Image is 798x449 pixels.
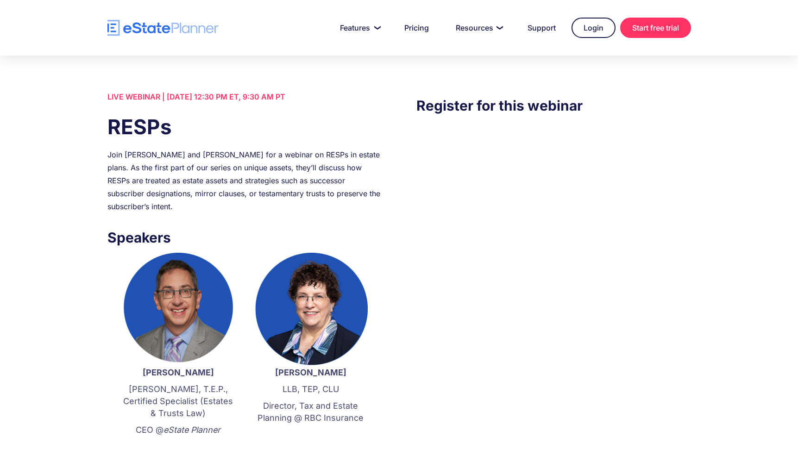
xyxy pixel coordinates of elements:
h3: Speakers [107,227,382,248]
div: LIVE WEBINAR | [DATE] 12:30 PM ET, 9:30 AM PT [107,90,382,103]
div: Join [PERSON_NAME] and [PERSON_NAME] for a webinar on RESPs in estate plans. As the first part of... [107,148,382,213]
a: Support [516,19,567,37]
a: Resources [445,19,512,37]
a: Login [572,18,616,38]
h3: Register for this webinar [416,95,691,116]
p: CEO @ [121,424,235,436]
p: Director, Tax and Estate Planning @ RBC Insurance [254,400,368,424]
iframe: Form 0 [416,135,691,204]
em: eState Planner [163,425,220,435]
p: [PERSON_NAME], T.E.P., Certified Specialist (Estates & Trusts Law) [121,383,235,419]
a: Features [329,19,389,37]
p: LLB, TEP, CLU [254,383,368,395]
strong: [PERSON_NAME] [143,368,214,377]
p: ‍ [254,429,368,441]
a: home [107,20,219,36]
h1: RESPs [107,112,382,141]
a: Pricing [393,19,440,37]
strong: [PERSON_NAME] [275,368,346,377]
a: Start free trial [620,18,691,38]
